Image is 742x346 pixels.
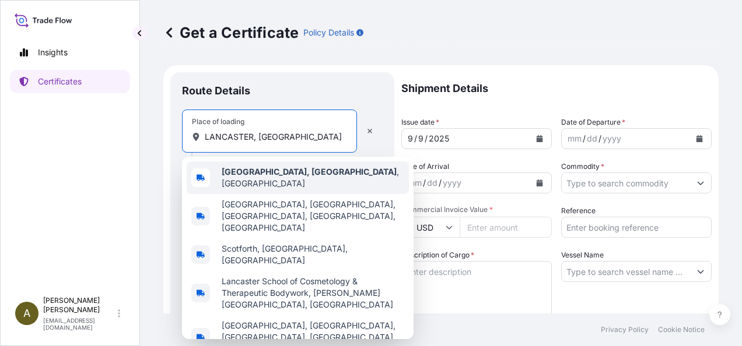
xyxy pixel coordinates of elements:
[658,325,705,334] p: Cookie Notice
[690,172,711,193] button: Show suggestions
[428,132,450,146] div: year,
[460,217,552,238] input: Enter amount
[530,129,549,148] button: Calendar
[401,205,552,214] span: Commercial Invoice Value
[566,132,583,146] div: month,
[598,132,601,146] div: /
[407,132,414,146] div: month,
[561,205,596,217] label: Reference
[690,129,709,148] button: Calendar
[442,176,463,190] div: year,
[222,276,404,310] span: Lancaster School of Cosmetology & Therapeutic Bodywork, [PERSON_NAME][GEOGRAPHIC_DATA], [GEOGRAPH...
[222,167,397,176] b: [GEOGRAPHIC_DATA], [GEOGRAPHIC_DATA]
[601,132,622,146] div: year,
[222,243,404,266] span: Scotforth, [GEOGRAPHIC_DATA], [GEOGRAPHIC_DATA]
[425,132,428,146] div: /
[38,47,68,58] p: Insights
[426,176,439,190] div: day,
[586,132,598,146] div: day,
[43,296,116,315] p: [PERSON_NAME] [PERSON_NAME]
[439,176,442,190] div: /
[562,172,690,193] input: Type to search commodity
[690,261,711,282] button: Show suggestions
[401,72,712,105] p: Shipment Details
[561,249,604,261] label: Vessel Name
[205,131,342,143] input: Place of loading
[401,249,474,261] label: Description of Cargo
[401,161,449,172] span: Date of Arrival
[561,217,712,238] input: Enter booking reference
[163,23,299,42] p: Get a Certificate
[182,157,414,339] div: Show suggestions
[43,317,116,331] p: [EMAIL_ADDRESS][DOMAIN_NAME]
[192,117,244,126] div: Place of loading
[23,308,30,319] span: A
[222,166,404,189] span: , [GEOGRAPHIC_DATA]
[222,199,404,234] span: [GEOGRAPHIC_DATA], [GEOGRAPHIC_DATA], [GEOGRAPHIC_DATA], [GEOGRAPHIC_DATA], [GEOGRAPHIC_DATA]
[561,116,625,128] span: Date of Departure
[530,174,549,192] button: Calendar
[38,76,82,87] p: Certificates
[583,132,586,146] div: /
[601,325,649,334] p: Privacy Policy
[182,84,250,98] p: Route Details
[414,132,417,146] div: /
[407,176,423,190] div: month,
[417,132,425,146] div: day,
[303,27,354,38] p: Policy Details
[562,261,690,282] input: Type to search vessel name or IMO
[401,116,439,128] span: Issue date
[423,176,426,190] div: /
[561,161,604,172] label: Commodity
